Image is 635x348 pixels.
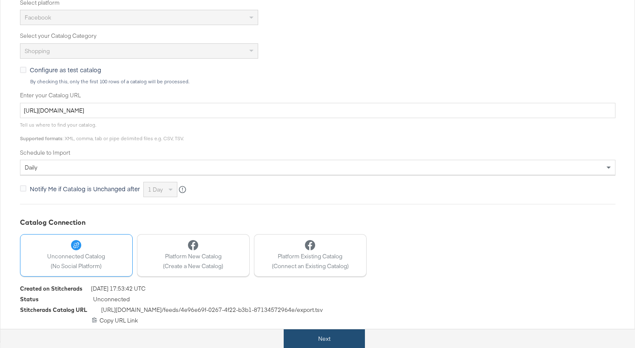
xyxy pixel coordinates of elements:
span: (No Social Platform) [47,262,105,270]
div: Stitcherads Catalog URL [20,306,87,314]
span: daily [25,164,37,171]
span: [DATE] 17:53:42 UTC [91,285,145,295]
label: Select your Catalog Category [20,32,615,40]
label: Schedule to Import [20,149,615,157]
span: Configure as test catalog [30,65,101,74]
div: Created on Stitcherads [20,285,83,293]
button: Platform Existing Catalog(Connect an Existing Catalog) [254,234,367,277]
span: (Create a New Catalog) [163,262,223,270]
span: Notify Me if Catalog is Unchanged after [30,184,140,193]
span: Unconnected Catalog [47,252,105,260]
span: Facebook [25,14,51,21]
input: Enter Catalog URL, e.g. http://www.example.com/products.xml [20,103,615,119]
span: Platform New Catalog [163,252,223,260]
div: Catalog Connection [20,218,615,227]
button: Unconnected Catalog(No Social Platform) [20,234,133,277]
span: Shopping [25,47,50,55]
strong: Supported formats [20,135,63,141]
span: Platform Existing Catalog [272,252,349,260]
span: Unconnected [93,295,130,306]
div: Copy URL Link [20,317,615,325]
span: (Connect an Existing Catalog) [272,262,349,270]
span: 1 day [148,186,163,193]
button: Platform New Catalog(Create a New Catalog) [137,234,250,277]
span: Tell us where to find your catalog. : XML, comma, tab or pipe delimited files e.g. CSV, TSV. [20,122,184,141]
div: Status [20,295,39,303]
span: [URL][DOMAIN_NAME] /feeds/ 4e96e69f-0267-4f22-b3b1-87134572964e /export.tsv [101,306,323,317]
label: Enter your Catalog URL [20,91,615,99]
div: By checking this, only the first 100 rows of a catalog will be processed. [30,79,615,85]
